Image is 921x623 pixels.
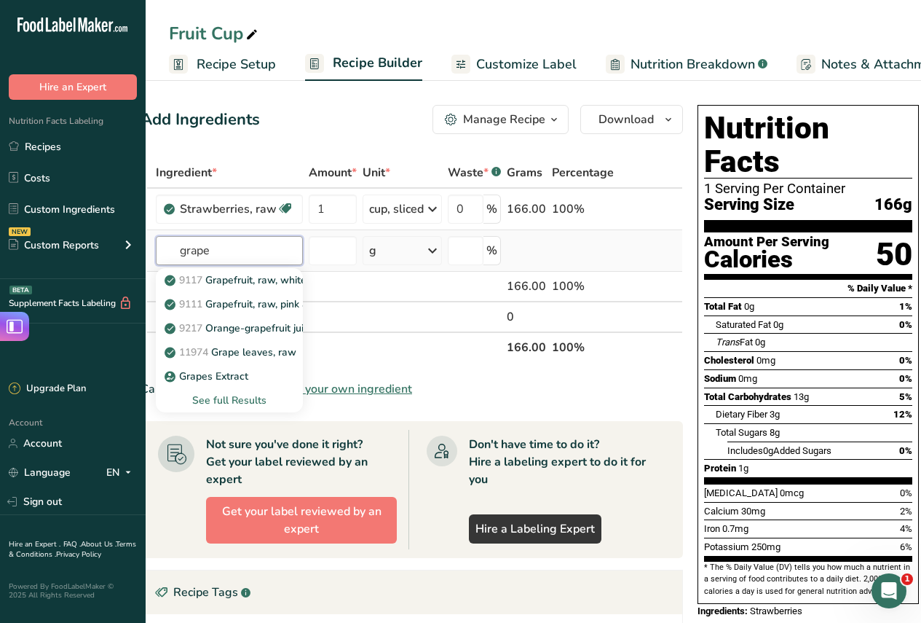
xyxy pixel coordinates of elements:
[899,373,912,384] span: 0%
[81,539,116,549] a: About Us .
[704,506,739,517] span: Calcium
[900,506,912,517] span: 2%
[606,48,767,81] a: Nutrition Breakdown
[780,487,804,498] span: 0mcg
[704,463,736,474] span: Protein
[900,541,912,552] span: 6%
[280,380,412,398] span: Add your own ingredient
[704,280,912,297] section: % Daily Value *
[197,55,276,74] span: Recipe Setup
[56,549,101,560] a: Privacy Policy
[704,562,912,597] section: * The % Daily Value (DV) tells you how much a nutrient in a serving of food contributes to a dail...
[770,409,780,420] span: 3g
[156,164,217,181] span: Ingredient
[580,105,683,134] button: Download
[504,332,549,362] th: 166.00
[704,249,829,270] div: Calories
[598,111,654,128] span: Download
[167,297,433,312] p: Grapefruit, raw, pink and red and white, all areas
[9,582,137,600] div: Powered By FoodLabelMaker © 2025 All Rights Reserved
[106,464,137,482] div: EN
[697,606,748,616] span: Ingredients:
[180,200,277,218] div: Strawberries, raw
[179,345,208,359] span: 11974
[756,355,775,366] span: 0mg
[167,345,296,360] p: Grape leaves, raw
[169,20,261,47] div: Fruit Cup
[738,373,757,384] span: 0mg
[751,541,780,552] span: 250mg
[156,316,303,340] a: 9217Orange-grapefruit juice, canned or bottled, unsweetened
[704,373,736,384] span: Sodium
[631,55,755,74] span: Nutrition Breakdown
[716,409,767,420] span: Dietary Fiber
[156,292,303,316] a: 9111Grapefruit, raw, pink and red and white, all areas
[9,460,71,485] a: Language
[704,487,778,498] span: [MEDICAL_DATA]
[507,308,546,326] div: 0
[744,301,754,312] span: 0g
[463,111,545,128] div: Manage Recipe
[871,573,906,608] iframe: Intercom live chat
[738,463,748,474] span: 1g
[722,523,748,534] span: 0.7mg
[900,523,912,534] span: 4%
[507,164,542,181] span: Grams
[9,382,86,396] div: Upgrade Plan
[794,391,809,402] span: 13g
[507,278,546,295] div: 166.00
[549,332,617,362] th: 100%
[773,319,783,330] span: 0g
[899,391,912,402] span: 5%
[9,227,31,236] div: NEW
[369,200,424,218] div: cup, sliced
[763,445,773,456] span: 0g
[552,164,614,181] span: Percentage
[333,53,422,73] span: Recipe Builder
[156,236,303,265] input: Add Ingredient
[141,380,683,398] div: Can't find your ingredient?
[899,319,912,330] span: 0%
[179,273,202,287] span: 9117
[704,355,754,366] span: Cholesterol
[63,539,81,549] a: FAQ .
[901,573,913,585] span: 1
[716,427,767,438] span: Total Sugars
[893,409,912,420] span: 12%
[476,55,577,74] span: Customize Label
[741,506,765,517] span: 30mg
[167,273,369,288] p: Grapefruit, raw, white, [US_STATE]
[755,337,765,348] span: 0g
[704,181,912,196] div: 1 Serving Per Container
[704,541,749,552] span: Potassium
[167,369,248,384] p: Grapes Extract
[309,164,357,181] span: Amount
[704,523,720,534] span: Iron
[156,364,303,388] a: Grapes Extract
[9,238,99,253] div: Custom Reports
[156,268,303,292] a: 9117Grapefruit, raw, white, [US_STATE]
[305,47,422,82] a: Recipe Builder
[432,105,569,134] button: Manage Recipe
[704,391,791,402] span: Total Carbohydrates
[899,355,912,366] span: 0%
[899,301,912,312] span: 1%
[716,337,753,348] span: Fat
[169,48,276,81] a: Recipe Setup
[704,111,912,179] h1: Nutrition Facts
[9,539,60,549] a: Hire an Expert .
[750,606,802,616] span: Strawberries
[704,235,829,249] div: Amount Per Serving
[552,278,614,295] div: 100%
[899,445,912,456] span: 0%
[363,164,390,181] span: Unit
[206,497,397,544] button: Get your label reviewed by an expert
[206,436,397,488] div: Not sure you've done it right? Get your label reviewed by an expert
[770,427,780,438] span: 8g
[716,337,740,348] i: Trans
[469,514,601,544] a: Hire a Labeling Expert
[141,571,682,614] div: Recipe Tags
[153,332,504,362] th: Net Totals
[9,539,136,560] a: Terms & Conditions .
[167,393,291,408] div: See full Results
